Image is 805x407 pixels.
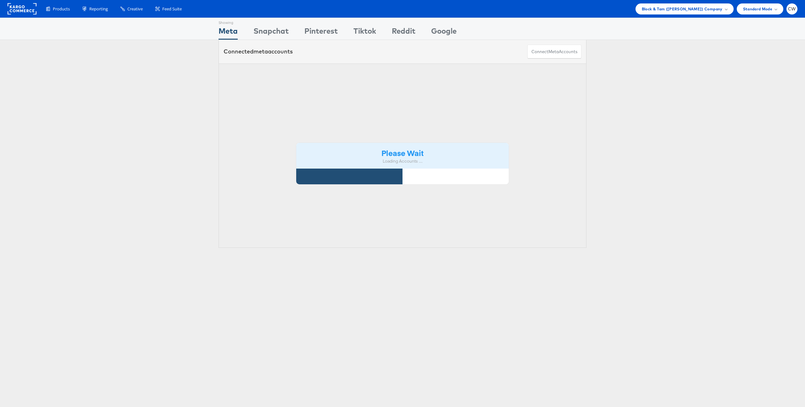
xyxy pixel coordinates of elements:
div: Connected accounts [224,47,293,56]
span: meta [548,49,559,55]
div: Reddit [392,25,415,40]
span: Block & Tam ([PERSON_NAME]) Company [642,6,723,12]
span: meta [253,48,268,55]
div: Tiktok [353,25,376,40]
span: Feed Suite [162,6,182,12]
span: Reporting [89,6,108,12]
span: Creative [127,6,143,12]
div: Snapchat [253,25,289,40]
button: ConnectmetaAccounts [527,45,581,59]
div: Loading Accounts .... [301,158,504,164]
div: Meta [219,25,238,40]
div: Google [431,25,457,40]
span: CW [788,7,796,11]
strong: Please Wait [381,148,424,158]
span: Standard Mode [743,6,772,12]
div: Showing [219,18,238,25]
span: Products [53,6,70,12]
div: Pinterest [304,25,338,40]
